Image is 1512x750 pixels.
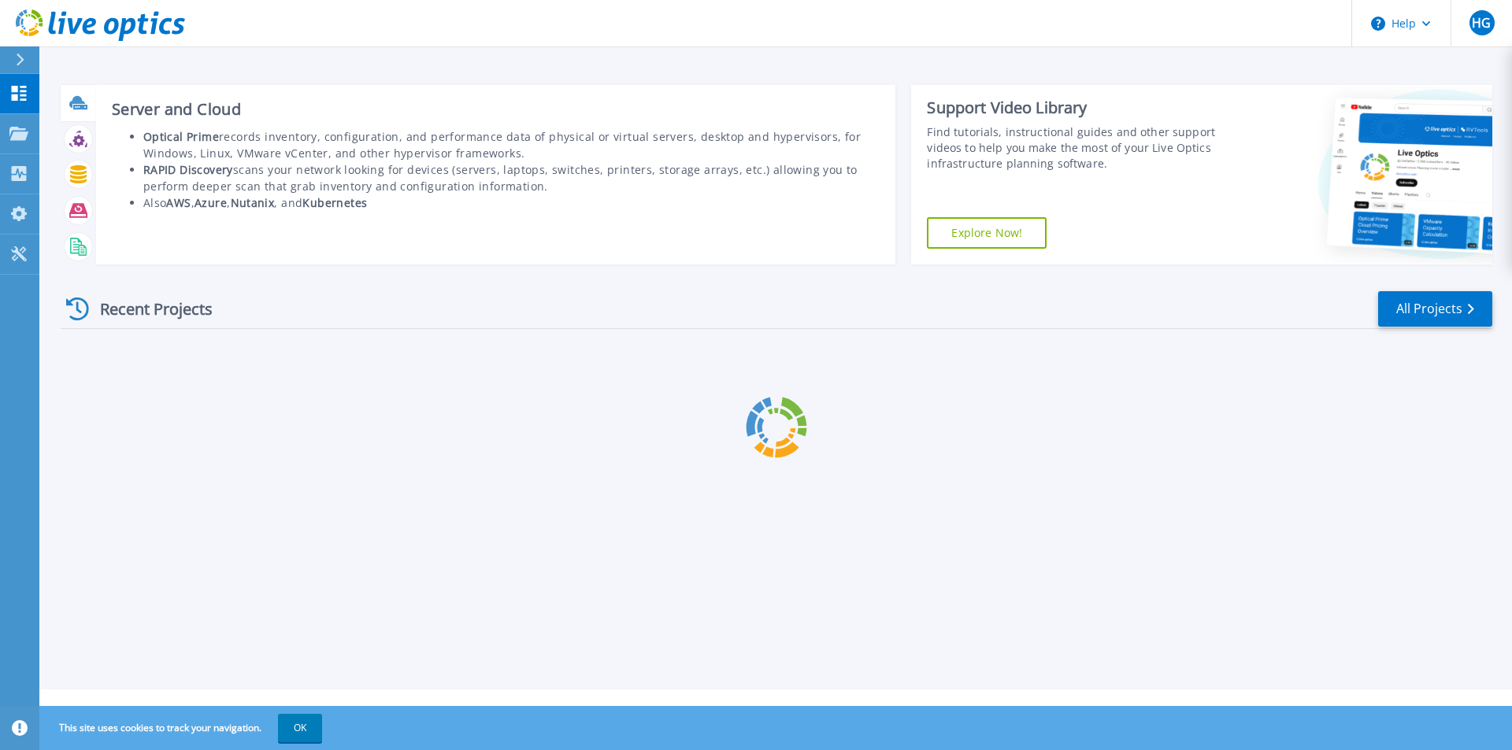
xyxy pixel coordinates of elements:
button: OK [278,714,322,742]
li: records inventory, configuration, and performance data of physical or virtual servers, desktop an... [143,128,880,161]
span: This site uses cookies to track your navigation. [43,714,322,742]
li: scans your network looking for devices (servers, laptops, switches, printers, storage arrays, etc... [143,161,880,194]
h3: Server and Cloud [112,101,880,118]
b: AWS [166,195,191,210]
div: Support Video Library [927,98,1223,118]
li: Also , , , and [143,194,880,211]
div: Find tutorials, instructional guides and other support videos to help you make the most of your L... [927,124,1223,172]
b: Nutanix [231,195,275,210]
a: All Projects [1378,291,1492,327]
b: Optical Prime [143,129,219,144]
div: Recent Projects [61,290,234,328]
span: HG [1472,17,1491,29]
b: Kubernetes [302,195,367,210]
b: Azure [195,195,227,210]
a: Explore Now! [927,217,1047,249]
b: RAPID Discovery [143,162,233,177]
